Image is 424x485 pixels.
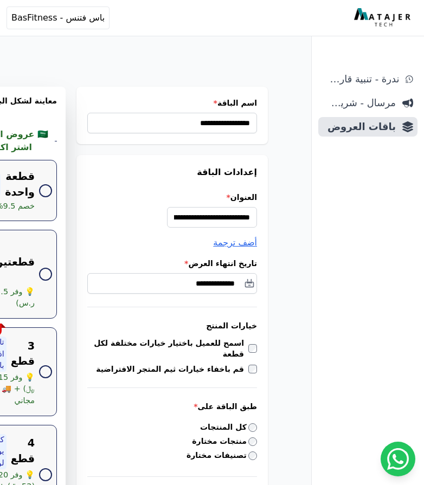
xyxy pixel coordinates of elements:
[354,8,413,28] img: MatajerTech Logo
[92,338,248,359] label: اسمح للعميل باختيار خيارات مختلفة لكل قطعة
[7,7,110,29] button: باس فتنس - BasFitness
[200,422,257,433] label: كل المنتجات
[87,320,257,331] h3: خيارات المنتج
[87,192,257,203] label: العنوان
[213,237,257,248] span: أضف ترجمة
[213,236,257,249] button: أضف ترجمة
[323,95,396,111] span: مرسال - شريط دعاية
[87,98,257,108] label: اسم الباقة
[96,364,248,374] label: قم باخفاء خيارات ثيم المتجر الافتراضية
[248,451,257,460] input: تصنيفات مختارة
[11,11,105,24] span: باس فتنس - BasFitness
[87,401,257,412] label: طبق الباقة على
[87,258,257,269] label: تاريخ انتهاء العرض
[5,169,35,201] span: قطعة واحدة
[187,450,257,461] label: تصنيفات مختارة
[87,166,257,179] h3: إعدادات الباقة
[11,339,35,370] span: 3 قطع
[323,72,399,87] span: ندرة - تنبية قارب علي النفاذ
[11,436,35,467] span: 4 قطع
[323,119,396,134] span: باقات العروض
[192,436,257,447] label: منتجات مختارة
